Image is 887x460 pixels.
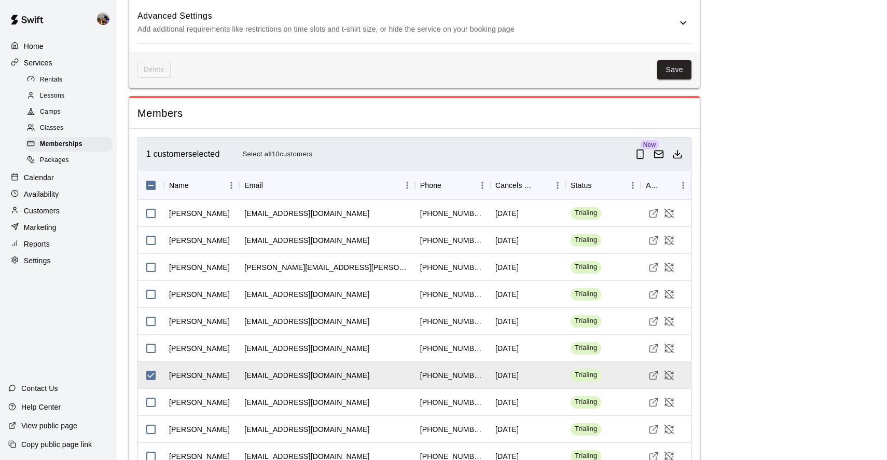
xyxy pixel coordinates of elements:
[169,370,230,381] div: Josiah Hernandez
[244,208,369,219] div: louielayrisson@gmail.com
[24,41,44,51] p: Home
[8,170,108,185] a: Calendar
[21,383,58,394] p: Contact Us
[661,233,677,248] button: Cancel Membership
[169,262,230,273] div: Brian Niemczak
[495,289,519,300] div: November 30 2025
[565,171,641,200] div: Status
[24,189,59,199] p: Availability
[244,343,369,354] div: nickson_33@yahoo.com
[646,171,661,200] div: Actions
[169,424,230,435] div: Kara Salton
[646,395,661,410] a: Visit customer profile
[189,178,203,193] button: Sort
[244,370,369,381] div: jhernandez.iam@gmail.com
[475,178,490,193] button: Menu
[244,289,369,300] div: tim12braley@comcast.net
[399,178,415,193] button: Menu
[631,145,649,164] button: Send push notification
[24,239,50,249] p: Reports
[25,89,113,103] div: Lessons
[8,253,108,268] div: Settings
[8,203,108,219] a: Customers
[661,314,677,329] button: Cancel Membership
[550,178,565,193] button: Menu
[495,424,519,435] div: November 30 2025
[571,397,601,407] span: Trialing
[244,397,369,408] div: luisdaran@hotmail.com
[169,289,230,300] div: Tim Braley
[646,287,661,302] a: Visit customer profile
[646,260,661,275] a: Visit customer profile
[420,370,485,381] div: +18328850750
[420,343,485,354] div: +19364332928
[649,145,668,164] button: Email customers
[8,55,108,71] a: Services
[244,424,369,435] div: karaksalton@gmail.com
[668,145,687,164] button: Download as csv
[95,8,117,29] div: Blaine Johnson
[646,341,661,356] a: Visit customer profile
[625,178,641,193] button: Menu
[640,140,659,150] span: New
[420,171,441,200] div: Phone
[657,60,691,79] button: Save
[239,171,415,200] div: Email
[169,208,230,219] div: William Layrisson
[420,424,485,435] div: +17133928182
[169,397,230,408] div: Luis Daran Sr
[495,397,519,408] div: November 30 2025
[8,38,108,54] div: Home
[571,343,601,353] span: Trialing
[571,424,601,434] span: Trialing
[164,171,239,200] div: Name
[495,171,535,200] div: Cancels Date
[137,62,171,78] span: This membership cannot be deleted since it still has members
[571,370,601,380] span: Trialing
[495,235,519,246] div: November 30 2025
[24,222,57,233] p: Marketing
[420,289,485,300] div: +18323881117
[25,121,113,136] div: Classes
[661,368,677,383] button: Cancel Membership
[24,206,60,216] p: Customers
[137,23,677,36] p: Add additional requirements like restrictions on time slots and t-shirt size, or hide the service...
[420,397,485,408] div: +19795746866
[592,178,606,193] button: Sort
[8,220,108,235] a: Marketing
[490,171,565,200] div: Cancels Date
[21,402,61,412] p: Help Center
[21,421,77,431] p: View public page
[40,155,69,166] span: Packages
[646,422,661,437] a: Visit customer profile
[40,107,61,117] span: Camps
[25,120,117,137] a: Classes
[25,88,117,104] a: Lessons
[40,123,63,133] span: Classes
[571,262,601,272] span: Trialing
[420,235,485,246] div: +12485047565
[495,343,519,354] div: November 30 2025
[661,206,677,221] button: Cancel Membership
[661,422,677,437] button: Cancel Membership
[24,58,52,68] p: Services
[495,262,519,273] div: November 30 2025
[646,314,661,329] a: Visit customer profile
[420,316,485,327] div: +18327546530
[137,106,691,120] span: Members
[263,178,278,193] button: Sort
[571,235,601,245] span: Trialing
[25,72,117,88] a: Rentals
[535,178,550,193] button: Sort
[415,171,490,200] div: Phone
[8,236,108,252] a: Reports
[661,260,677,275] button: Cancel Membership
[169,316,230,327] div: Owen Epps
[24,172,54,183] p: Calendar
[244,171,263,200] div: Email
[25,105,113,119] div: Camps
